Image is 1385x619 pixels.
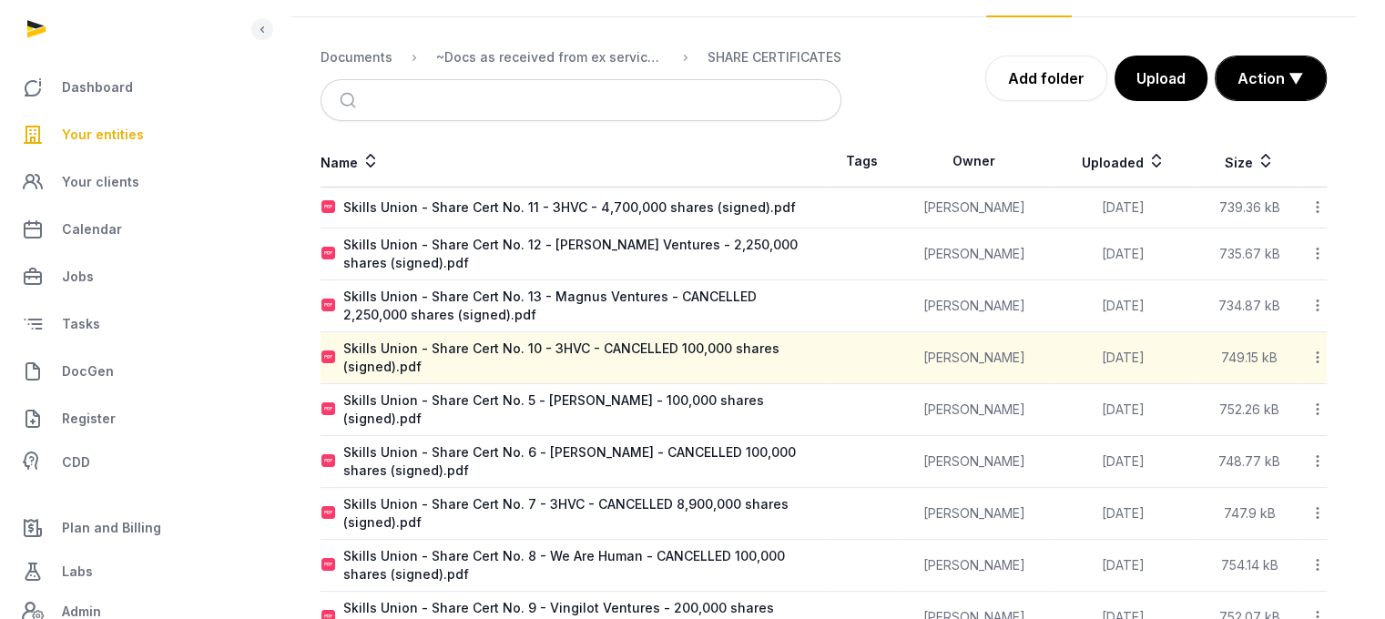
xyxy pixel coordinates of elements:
span: Labs [62,561,93,583]
img: pdf.svg [321,200,336,215]
td: [PERSON_NAME] [901,488,1048,540]
td: 754.14 kB [1198,540,1300,592]
button: Upload [1115,56,1207,101]
th: Size [1198,136,1300,188]
td: [PERSON_NAME] [901,228,1048,280]
td: 735.67 kB [1198,228,1300,280]
button: Action ▼ [1216,56,1326,100]
nav: Breadcrumb [321,36,841,79]
a: Dashboard [15,66,247,109]
a: Plan and Billing [15,506,247,550]
span: Dashboard [62,76,133,98]
div: Skills Union - Share Cert No. 11 - 3HVC - 4,700,000 shares (signed).pdf [343,198,796,217]
div: SHARE CERTIFICATES [708,48,841,66]
span: Jobs [62,266,94,288]
td: 748.77 kB [1198,436,1300,488]
span: Your entities [62,124,144,146]
a: Calendar [15,208,247,251]
th: Owner [901,136,1048,188]
a: Your clients [15,160,247,204]
span: [DATE] [1102,557,1145,573]
img: pdf.svg [321,350,336,365]
span: [DATE] [1102,401,1145,417]
a: Labs [15,550,247,594]
span: [DATE] [1102,199,1145,215]
a: Your entities [15,113,247,157]
th: Tags [824,136,901,188]
td: [PERSON_NAME] [901,188,1048,228]
span: [DATE] [1102,350,1145,365]
span: [DATE] [1102,246,1145,261]
a: CDD [15,444,247,481]
td: 747.9 kB [1198,488,1300,540]
button: Submit [329,80,372,120]
span: Plan and Billing [62,517,161,539]
td: [PERSON_NAME] [901,384,1048,436]
span: DocGen [62,360,114,382]
a: DocGen [15,350,247,393]
a: Register [15,397,247,441]
th: Uploaded [1048,136,1198,188]
span: Register [62,408,116,430]
td: 734.87 kB [1198,280,1300,332]
td: [PERSON_NAME] [901,280,1048,332]
div: Skills Union - Share Cert No. 7 - 3HVC - CANCELLED 8,900,000 shares (signed).pdf [343,495,823,532]
img: pdf.svg [321,558,336,573]
td: [PERSON_NAME] [901,332,1048,384]
span: Tasks [62,313,100,335]
div: Documents [321,48,392,66]
span: [DATE] [1102,453,1145,469]
th: Name [321,136,824,188]
span: Calendar [62,218,122,240]
div: Skills Union - Share Cert No. 10 - 3HVC - CANCELLED 100,000 shares (signed).pdf [343,340,823,376]
td: [PERSON_NAME] [901,540,1048,592]
div: Skills Union - Share Cert No. 8 - We Are Human - CANCELLED 100,000 shares (signed).pdf [343,547,823,583]
a: Tasks [15,302,247,346]
div: Skills Union - Share Cert No. 6 - [PERSON_NAME] - CANCELLED 100,000 shares (signed).pdf [343,443,823,480]
td: [PERSON_NAME] [901,436,1048,488]
span: CDD [62,452,90,473]
a: Add folder [985,56,1107,101]
div: Skills Union - Share Cert No. 5 - [PERSON_NAME] - 100,000 shares (signed).pdf [343,391,823,428]
img: pdf.svg [321,506,336,521]
a: Jobs [15,255,247,299]
img: pdf.svg [321,402,336,417]
div: Skills Union - Share Cert No. 13 - Magnus Ventures - CANCELLED 2,250,000 shares (signed).pdf [343,288,823,324]
span: [DATE] [1102,505,1145,521]
td: 749.15 kB [1198,332,1300,384]
div: ~Docs as received from ex service provider [436,48,664,66]
img: pdf.svg [321,299,336,313]
td: 752.26 kB [1198,384,1300,436]
div: Skills Union - Share Cert No. 12 - [PERSON_NAME] Ventures - 2,250,000 shares (signed).pdf [343,236,823,272]
span: Your clients [62,171,139,193]
span: [DATE] [1102,298,1145,313]
img: pdf.svg [321,247,336,261]
td: 739.36 kB [1198,188,1300,228]
img: pdf.svg [321,454,336,469]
